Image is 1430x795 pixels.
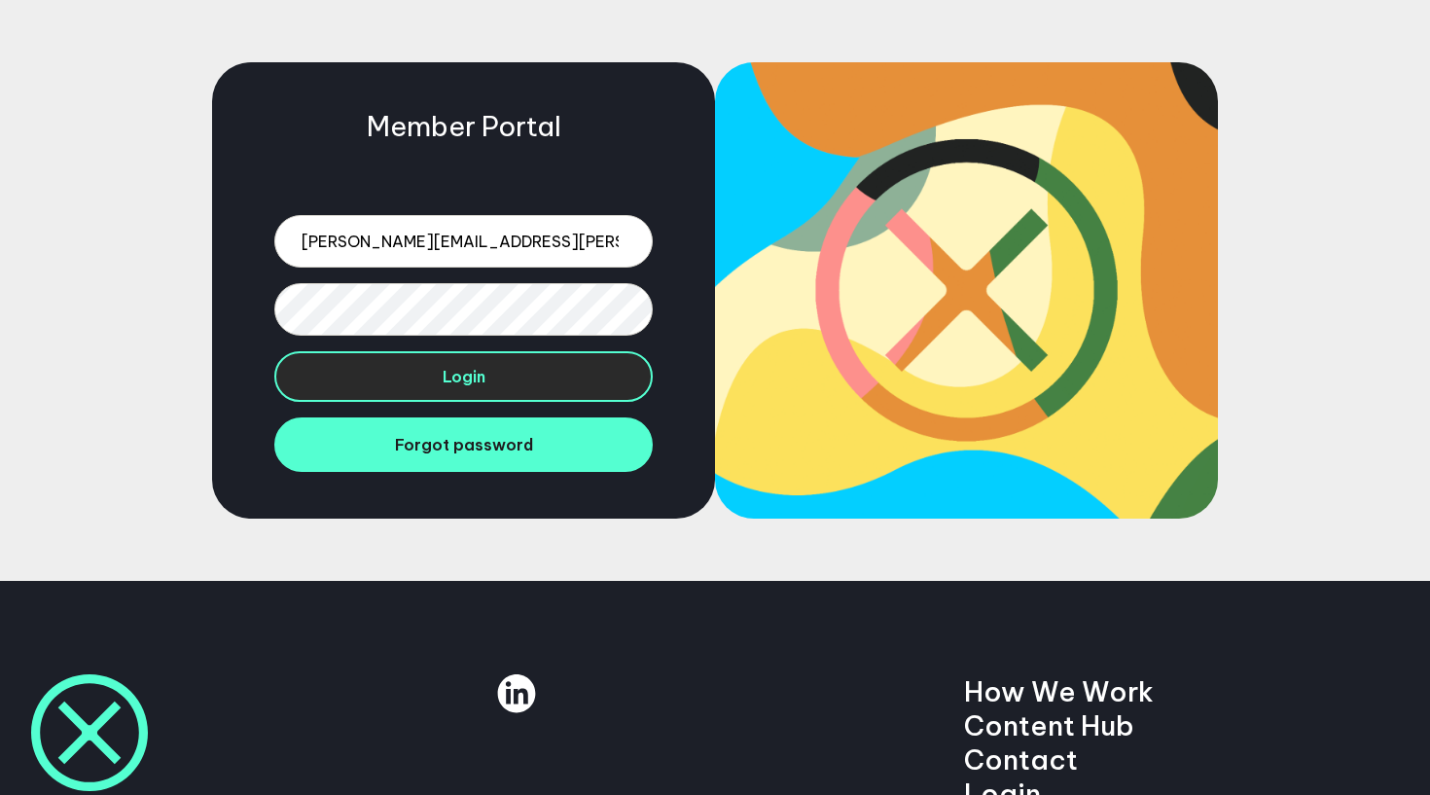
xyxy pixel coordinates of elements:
[274,351,653,402] button: Login
[367,109,561,143] h5: Member Portal
[274,215,653,268] input: Email
[964,708,1134,742] a: Content Hub
[443,367,485,386] span: Login
[964,674,1154,708] a: How We Work
[395,435,533,454] span: Forgot password
[964,742,1078,777] a: Contact
[274,417,653,472] a: Forgot password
